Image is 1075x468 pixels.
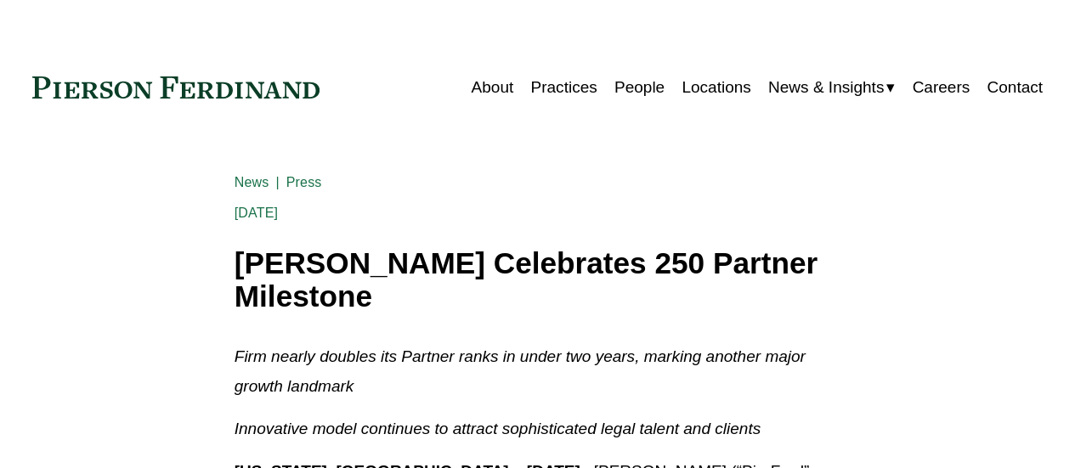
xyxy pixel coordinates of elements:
a: People [614,71,665,104]
a: Contact [987,71,1044,104]
span: News & Insights [768,73,884,102]
em: Firm nearly doubles its Partner ranks in under two years, marking another major growth landmark [235,347,810,394]
a: folder dropdown [768,71,895,104]
a: Press [286,175,322,189]
a: News [235,175,269,189]
a: Careers [913,71,970,104]
a: Practices [531,71,597,104]
span: [DATE] [235,206,278,220]
h1: [PERSON_NAME] Celebrates 250 Partner Milestone [235,247,840,313]
a: Locations [682,71,750,104]
a: About [472,71,514,104]
em: Innovative model continues to attract sophisticated legal talent and clients [235,420,761,437]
